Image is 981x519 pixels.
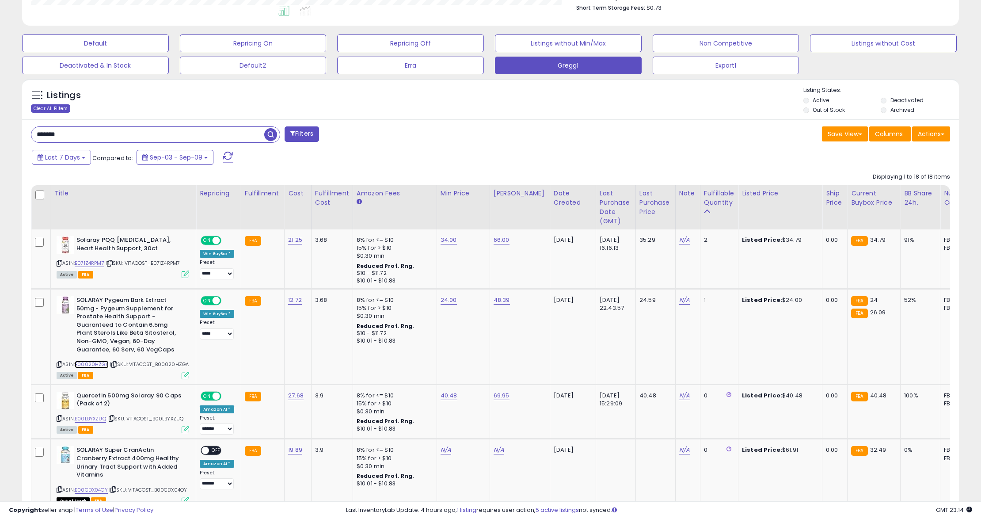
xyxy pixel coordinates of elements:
small: FBA [851,296,867,306]
div: $10.01 - $10.83 [357,277,430,285]
a: N/A [679,446,690,454]
div: 8% for <= $10 [357,236,430,244]
div: ASIN: [57,236,189,277]
div: [DATE] [554,392,589,400]
div: FBM: 3 [944,400,973,408]
small: Amazon Fees. [357,198,362,206]
div: 1 [704,296,731,304]
span: All listings currently available for purchase on Amazon [57,271,77,279]
button: Repricing Off [337,34,484,52]
a: N/A [494,446,504,454]
button: Save View [822,126,868,141]
b: Reduced Prof. Rng. [357,262,414,270]
b: Reduced Prof. Rng. [357,322,414,330]
button: Export1 [653,57,799,74]
div: 40.48 [639,392,669,400]
div: FBM: 4 [944,244,973,252]
div: $10 - $11.72 [357,330,430,337]
small: FBA [851,392,867,401]
span: FBA [78,372,93,379]
div: [DATE] 22:43:57 [600,296,629,312]
div: Amazon AI * [200,405,234,413]
button: Listings without Cost [810,34,957,52]
b: SOLARAY Pygeum Bark Extract 50mg - Pygeum Supplement for Prostate Health Support - Guaranteed to ... [76,296,184,356]
img: 41-UYGiXqBL._SL40_.jpg [57,296,74,314]
div: [DATE] [554,236,589,244]
span: | SKU: VITACOST_B00LBYXZUQ [107,415,183,422]
button: Actions [912,126,950,141]
div: 3.68 [315,296,346,304]
div: 8% for <= $10 [357,392,430,400]
span: All listings currently available for purchase on Amazon [57,372,77,379]
div: Fulfillment [245,189,281,198]
b: Listed Price: [742,391,782,400]
div: Preset: [200,470,234,490]
span: Last 7 Days [45,153,80,162]
div: [DATE] [554,296,589,304]
span: FBA [78,271,93,279]
div: Preset: [200,415,234,435]
div: Cost [288,189,308,198]
div: 15% for > $10 [357,454,430,462]
b: Listed Price: [742,446,782,454]
div: 15% for > $10 [357,304,430,312]
a: 66.00 [494,236,510,244]
a: N/A [441,446,451,454]
div: FBM: 5 [944,304,973,312]
div: Preset: [200,259,234,279]
a: B071Z4RPM7 [75,259,104,267]
div: 0% [904,446,933,454]
span: All listings currently available for purchase on Amazon [57,426,77,434]
span: 34.79 [870,236,886,244]
h5: Listings [47,89,81,102]
span: 26.09 [870,308,886,317]
span: 2025-09-17 23:14 GMT [936,506,972,514]
span: 32.49 [870,446,886,454]
div: Amazon Fees [357,189,433,198]
div: $24.00 [742,296,815,304]
div: Last Purchase Date (GMT) [600,189,632,226]
a: 5 active listings [536,506,579,514]
strong: Copyright [9,506,41,514]
span: | SKU: VITACOST_B071Z4RPM7 [106,259,180,267]
div: $0.30 min [357,312,430,320]
div: Last Purchase Price [639,189,672,217]
button: Columns [869,126,911,141]
div: 52% [904,296,933,304]
div: 24.59 [639,296,669,304]
div: FBA: 2 [944,392,973,400]
div: $40.48 [742,392,815,400]
small: FBA [245,236,261,246]
a: Privacy Policy [114,506,153,514]
div: FBA: 7 [944,236,973,244]
div: 3.68 [315,236,346,244]
button: Default [22,34,169,52]
div: $10 - $11.72 [357,270,430,277]
button: Listings without Min/Max [495,34,642,52]
div: 0.00 [826,392,840,400]
div: Note [679,189,696,198]
button: Default2 [180,57,327,74]
div: 8% for <= $10 [357,446,430,454]
div: Fulfillment Cost [315,189,349,207]
span: ON [202,297,213,305]
span: Columns [875,130,903,138]
button: Gregg1 [495,57,642,74]
b: Reduced Prof. Rng. [357,417,414,425]
div: [DATE] 15:29:09 [600,392,629,408]
div: Displaying 1 to 18 of 18 items [873,173,950,181]
div: [PERSON_NAME] [494,189,546,198]
span: OFF [220,392,234,400]
div: 2 [704,236,731,244]
a: 40.48 [441,391,457,400]
div: Clear All Filters [31,104,70,113]
div: Current Buybox Price [851,189,897,207]
a: 69.95 [494,391,510,400]
span: FBA [78,426,93,434]
img: 41C1n3o1fcL._SL40_.jpg [57,392,74,409]
span: 40.48 [870,391,887,400]
div: Min Price [441,189,486,198]
div: Win BuyBox * [200,250,234,258]
div: [DATE] 16:16:13 [600,236,629,252]
a: 1 listing [457,506,476,514]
